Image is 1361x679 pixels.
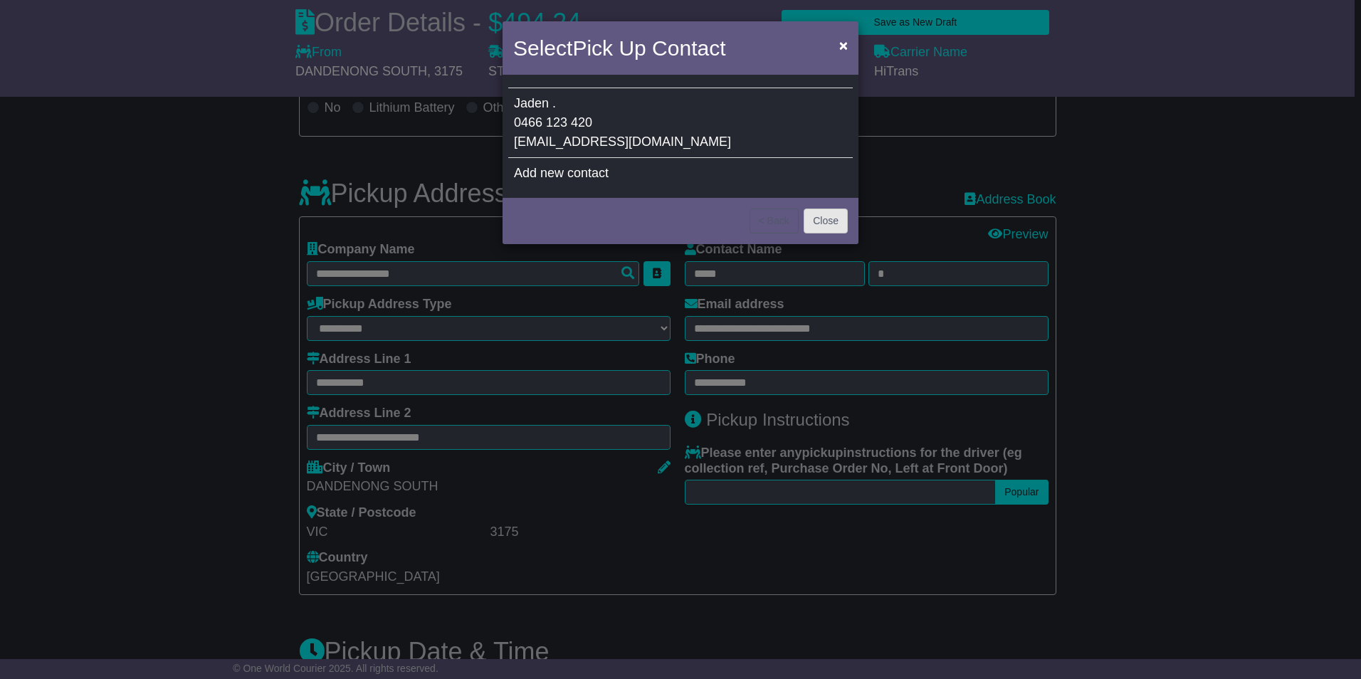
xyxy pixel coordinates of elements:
[514,96,549,110] span: Jaden
[513,32,725,64] h4: Select
[804,209,848,233] button: Close
[514,135,731,149] span: [EMAIL_ADDRESS][DOMAIN_NAME]
[514,166,609,180] span: Add new contact
[552,96,556,110] span: .
[839,37,848,53] span: ×
[750,209,799,233] button: < Back
[572,36,646,60] span: Pick Up
[514,115,592,130] span: 0466 123 420
[832,31,855,60] button: Close
[652,36,725,60] span: Contact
